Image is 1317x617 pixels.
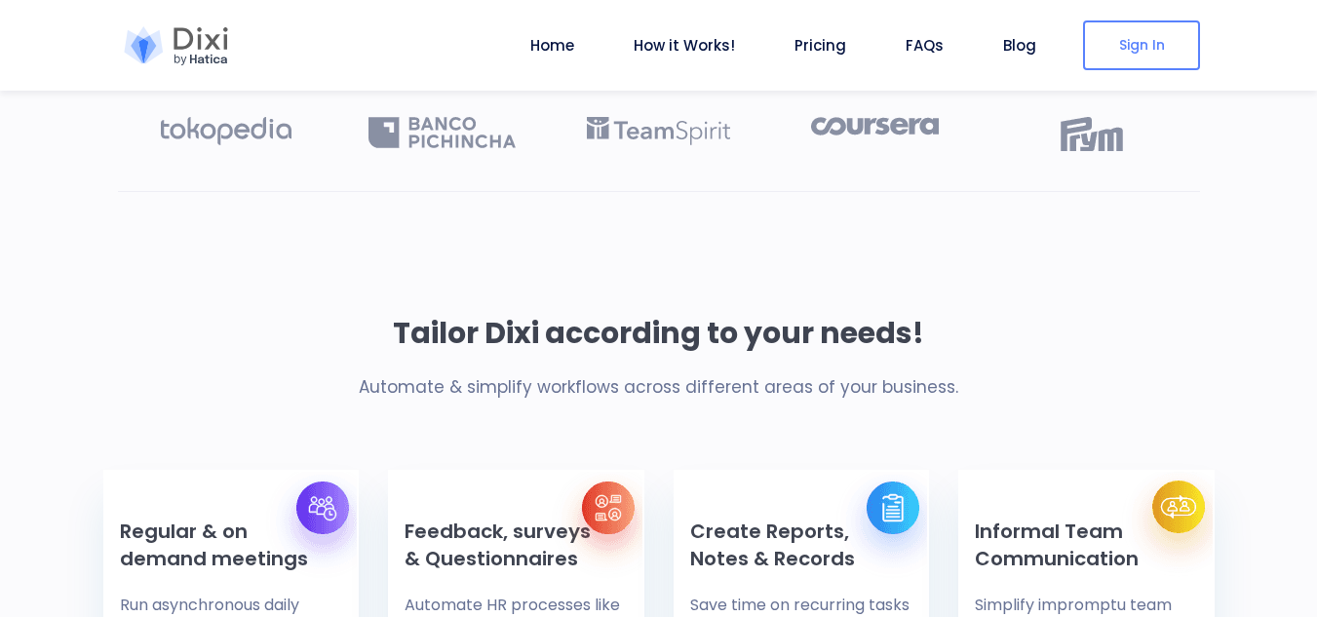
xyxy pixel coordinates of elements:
p: Automate & simplify workflows across different areas of your business. [103,372,1215,402]
a: Blog [995,34,1044,57]
a: How it Works! [626,34,743,57]
h4: Create Reports, Notes & Records [690,518,913,572]
a: Sign In [1083,20,1200,70]
h4: Feedback, surveys & Questionnaires [405,518,628,572]
a: FAQs [898,34,951,57]
h2: Tailor Dixi according to your needs! [103,309,1215,358]
a: Pricing [787,34,854,57]
h4: Regular & on demand meetings [120,518,343,572]
h4: Informal Team Communication [975,518,1198,572]
a: Home [523,34,582,57]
